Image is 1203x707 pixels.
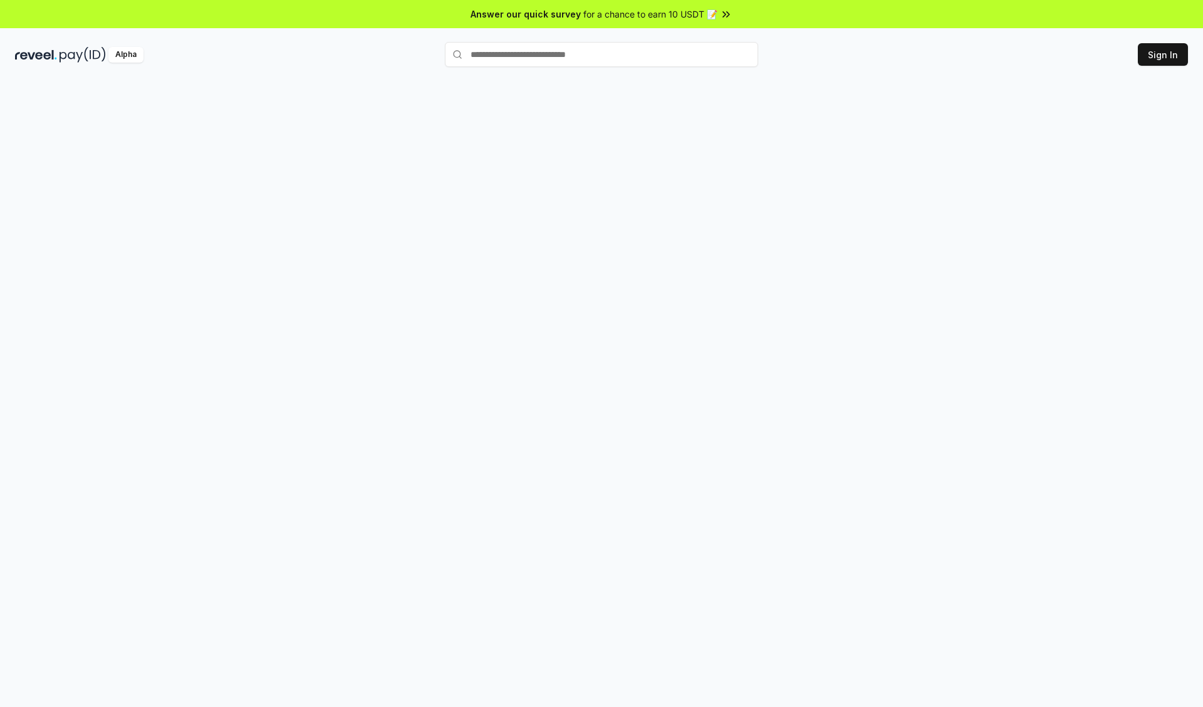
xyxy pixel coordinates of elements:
span: Answer our quick survey [471,8,581,21]
div: Alpha [108,47,143,63]
button: Sign In [1138,43,1188,66]
img: pay_id [60,47,106,63]
span: for a chance to earn 10 USDT 📝 [583,8,717,21]
img: reveel_dark [15,47,57,63]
